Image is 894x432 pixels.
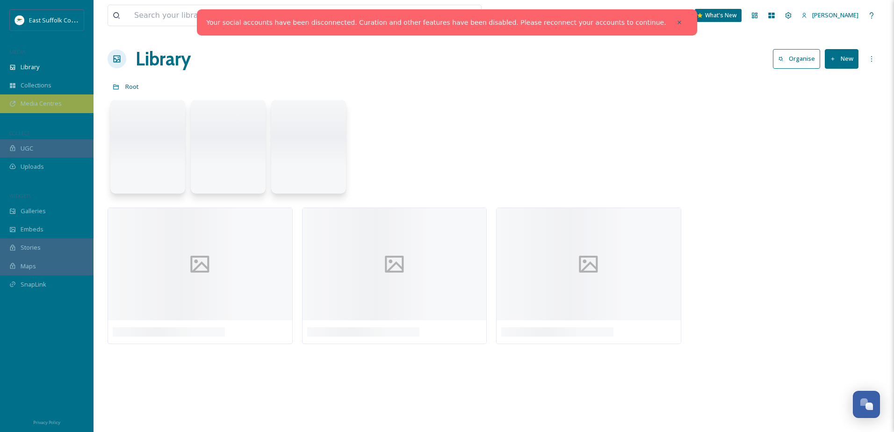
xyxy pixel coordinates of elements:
button: New [825,49,858,68]
a: What's New [695,9,742,22]
a: Root [125,81,139,92]
a: Your social accounts have been disconnected. Curation and other features have been disabled. Plea... [206,18,666,28]
button: Open Chat [853,391,880,418]
span: [PERSON_NAME] [812,11,858,19]
span: Privacy Policy [33,419,60,425]
span: UGC [21,144,33,153]
span: SnapLink [21,280,46,289]
span: Maps [21,262,36,271]
span: Uploads [21,162,44,171]
span: Root [125,82,139,91]
span: COLLECT [9,130,29,137]
a: View all files [422,6,476,24]
a: [PERSON_NAME] [797,6,863,24]
span: East Suffolk Council [29,15,84,24]
span: Library [21,63,39,72]
span: Galleries [21,207,46,216]
span: Embeds [21,225,43,234]
input: Search your library [130,5,405,26]
span: Stories [21,243,41,252]
button: Organise [773,49,820,68]
span: MEDIA [9,48,26,55]
span: WIDGETS [9,192,31,199]
span: Media Centres [21,99,62,108]
span: Collections [21,81,51,90]
a: Library [136,45,191,73]
a: Privacy Policy [33,416,60,427]
img: ESC%20Logo.png [15,15,24,25]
